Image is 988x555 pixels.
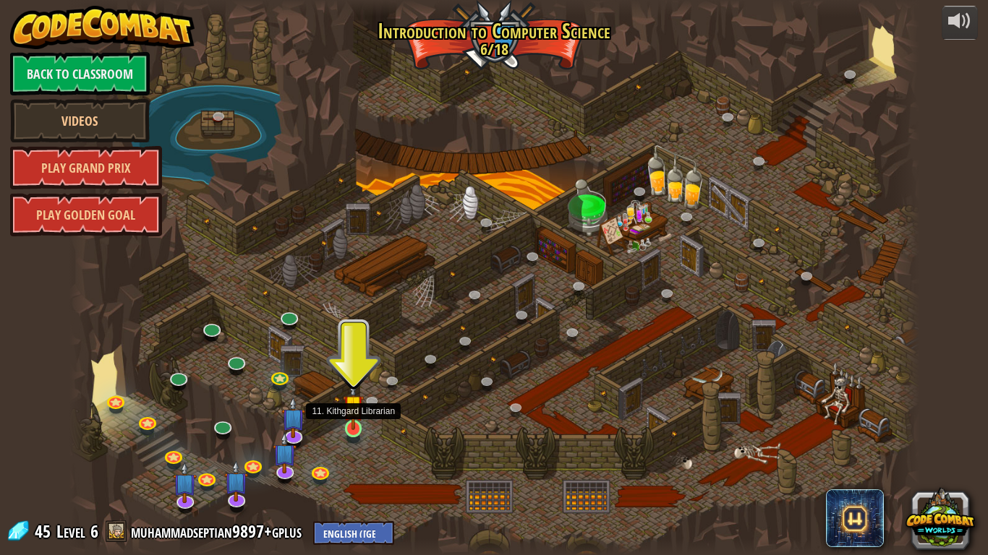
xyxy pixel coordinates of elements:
[942,6,978,40] button: Adjust volume
[90,520,98,543] span: 6
[35,520,55,543] span: 45
[10,99,150,142] a: Videos
[10,146,162,189] a: Play Grand Prix
[225,461,249,502] img: level-banner-unstarted-subscriber.png
[174,462,197,503] img: level-banner-unstarted-subscriber.png
[10,6,195,49] img: CodeCombat - Learn how to code by playing a game
[56,520,85,543] span: Level
[282,397,306,438] img: level-banner-unstarted-subscriber.png
[131,520,306,543] a: muhammadseptian9897+gplus
[273,432,297,473] img: level-banner-unstarted-subscriber.png
[10,193,162,236] a: Play Golden Goal
[10,52,150,95] a: Back to Classroom
[343,381,365,430] img: level-banner-started.png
